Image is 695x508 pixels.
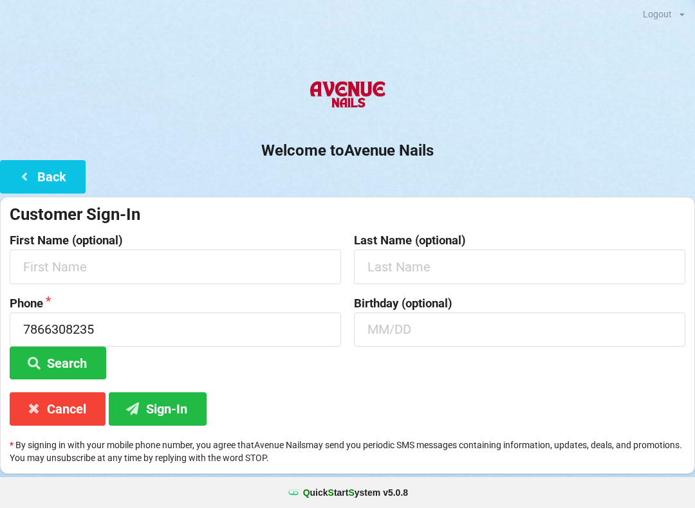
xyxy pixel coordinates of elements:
img: favicon.ico [287,486,300,499]
input: First Name [10,249,341,284]
b: uick tart ystem v 5.0.8 [303,486,408,499]
p: By signing in with your mobile phone number, you agree that Avenue Nails may send you periodic SM... [10,439,685,464]
label: First Name (optional) [10,234,341,247]
button: Sign-In [109,392,207,425]
label: Phone [10,297,341,310]
div: Customer Sign-In [10,204,685,225]
input: MM/DD [354,313,685,347]
button: Search [10,347,106,379]
span: Q [303,487,310,498]
label: Last Name (optional) [354,234,685,247]
input: Last Name [354,249,685,284]
label: Birthday (optional) [354,297,685,310]
img: AvenueNails-Logo.png [304,70,390,122]
span: S [348,487,354,498]
span: S [328,487,334,498]
input: 1234567890 [10,313,341,347]
button: Cancel [10,392,106,425]
div: Logout [643,10,672,19]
